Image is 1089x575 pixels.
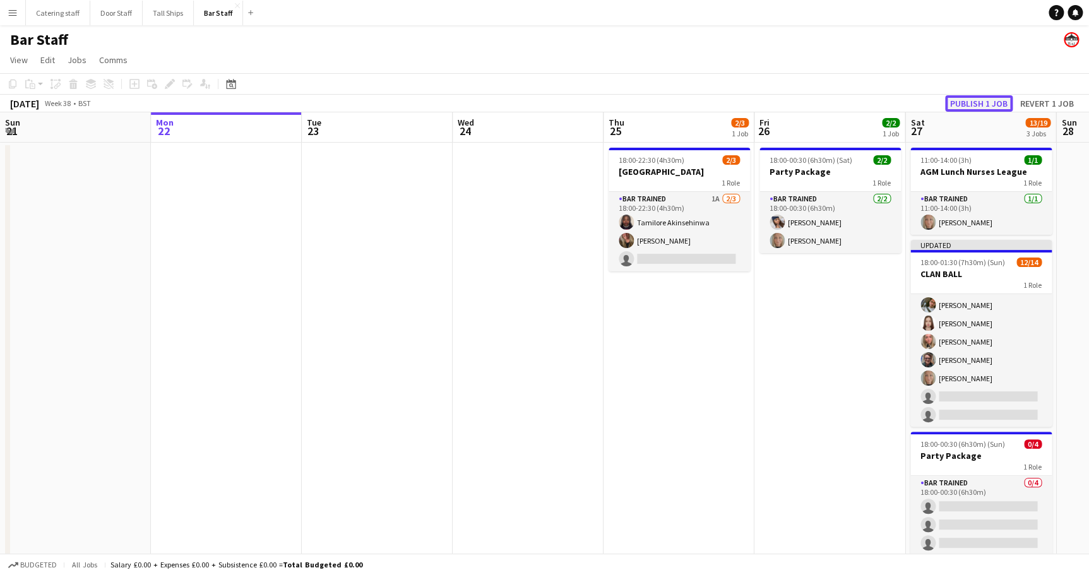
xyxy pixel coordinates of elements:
span: 25 [607,124,624,138]
app-card-role: Bar trained0/418:00-00:30 (6h30m) [910,476,1052,574]
span: 2/3 [722,155,740,165]
span: 18:00-00:30 (6h30m) (Sun) [920,439,1005,449]
a: Jobs [62,52,92,68]
span: Budgeted [20,560,57,569]
span: Sun [5,117,20,128]
div: [DATE] [10,97,39,110]
span: 13/19 [1025,118,1050,127]
span: Total Budgeted £0.00 [283,560,362,569]
span: Week 38 [42,98,73,108]
span: 18:00-01:30 (7h30m) (Sun) [920,258,1005,267]
div: 1 Job [883,129,899,138]
span: 22 [154,124,174,138]
div: 1 Job [732,129,748,138]
div: BST [78,98,91,108]
span: Mon [156,117,174,128]
h3: Party Package [759,166,901,177]
span: 1 Role [872,178,891,187]
span: 2/3 [731,118,749,127]
span: All jobs [69,560,100,569]
span: 2/2 [882,118,900,127]
app-card-role: Bar trained1/111:00-14:00 (3h)[PERSON_NAME] [910,192,1052,235]
span: Fri [759,117,770,128]
span: 23 [305,124,321,138]
button: Bar Staff [194,1,243,25]
app-card-role: Bar trained2/218:00-00:30 (6h30m)[PERSON_NAME][PERSON_NAME] [759,192,901,253]
app-job-card: 18:00-00:30 (6h30m) (Sat)2/2Party Package1 RoleBar trained2/218:00-00:30 (6h30m)[PERSON_NAME][PER... [759,148,901,253]
h1: Bar Staff [10,30,68,49]
a: View [5,52,33,68]
app-job-card: 18:00-00:30 (6h30m) (Sun)0/4Party Package1 RoleBar trained0/418:00-00:30 (6h30m) [910,432,1052,574]
app-user-avatar: Beach Ballroom [1064,32,1079,47]
app-job-card: Updated18:00-01:30 (7h30m) (Sun)12/14CLAN BALL1 Role[PERSON_NAME]Malwina Rapa[PERSON_NAME][PERSON... [910,240,1052,427]
button: Tall Ships [143,1,194,25]
app-job-card: 11:00-14:00 (3h)1/1AGM Lunch Nurses League1 RoleBar trained1/111:00-14:00 (3h)[PERSON_NAME] [910,148,1052,235]
span: 26 [758,124,770,138]
button: Publish 1 job [945,95,1013,112]
div: Updated [910,240,1052,250]
app-card-role: Bar trained1A2/318:00-22:30 (4h30m)Tamilore Akinsehinwa[PERSON_NAME] [609,192,750,271]
app-job-card: 18:00-22:30 (4h30m)2/3[GEOGRAPHIC_DATA]1 RoleBar trained1A2/318:00-22:30 (4h30m)Tamilore Akinsehi... [609,148,750,271]
h3: Party Package [910,450,1052,461]
span: 27 [908,124,924,138]
span: Tue [307,117,321,128]
span: 11:00-14:00 (3h) [920,155,972,165]
span: 1 Role [1023,462,1042,471]
span: 0/4 [1024,439,1042,449]
a: Comms [94,52,133,68]
span: 1 Role [722,178,740,187]
div: 3 Jobs [1026,129,1050,138]
span: 12/14 [1016,258,1042,267]
button: Door Staff [90,1,143,25]
span: 1/1 [1024,155,1042,165]
span: Wed [458,117,474,128]
span: 1 Role [1023,280,1042,290]
span: 18:00-22:30 (4h30m) [619,155,684,165]
h3: [GEOGRAPHIC_DATA] [609,166,750,177]
span: View [10,54,28,66]
h3: CLAN BALL [910,268,1052,280]
span: 2/2 [873,155,891,165]
div: Salary £0.00 + Expenses £0.00 + Subsistence £0.00 = [110,560,362,569]
span: Edit [40,54,55,66]
span: Sun [1061,117,1076,128]
span: 1 Role [1023,178,1042,187]
span: Thu [609,117,624,128]
span: Jobs [68,54,86,66]
span: Sat [910,117,924,128]
span: 24 [456,124,474,138]
span: 18:00-00:30 (6h30m) (Sat) [770,155,852,165]
span: Comms [99,54,128,66]
h3: AGM Lunch Nurses League [910,166,1052,177]
a: Edit [35,52,60,68]
button: Catering staff [26,1,90,25]
span: 21 [3,124,20,138]
span: 28 [1059,124,1076,138]
button: Revert 1 job [1015,95,1079,112]
button: Budgeted [6,558,59,572]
